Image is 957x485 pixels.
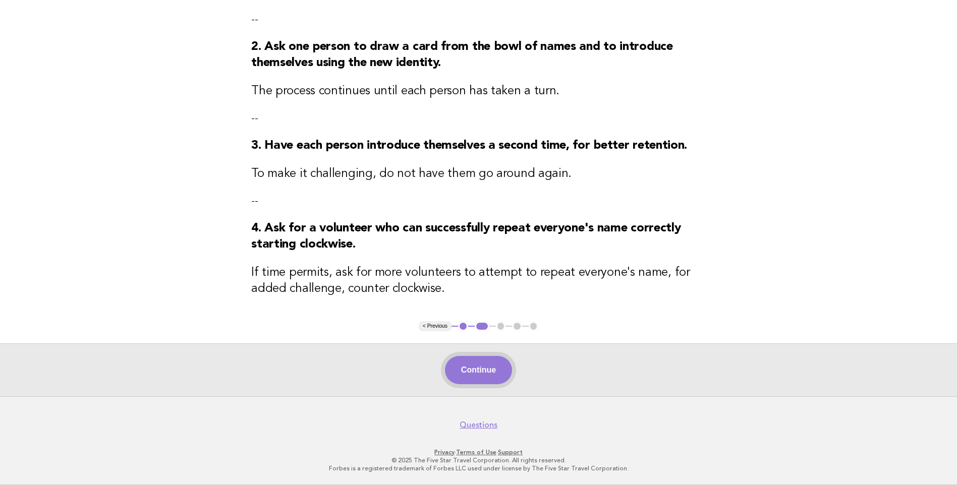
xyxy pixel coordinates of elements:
[498,449,523,456] a: Support
[460,420,497,430] a: Questions
[456,449,496,456] a: Terms of Use
[251,111,706,126] p: --
[170,464,787,472] p: Forbes is a registered trademark of Forbes LLC used under license by The Five Star Travel Corpora...
[251,140,687,152] strong: 3. Have each person introduce themselves a second time, for better retention.
[251,166,706,182] h3: To make it challenging, do not have them go around again.
[251,83,706,99] h3: The process continues until each person has taken a turn.
[170,456,787,464] p: © 2025 The Five Star Travel Corporation. All rights reserved.
[475,321,489,331] button: 2
[251,13,706,27] p: --
[445,356,512,384] button: Continue
[419,321,452,331] button: < Previous
[251,222,681,251] strong: 4. Ask for a volunteer who can successfully repeat everyone's name correctly starting clockwise.
[251,194,706,208] p: --
[251,41,672,69] strong: 2. Ask one person to draw a card from the bowl of names and to introduce themselves using the new...
[251,265,706,297] h3: If time permits, ask for more volunteers to attempt to repeat everyone's name, for added challeng...
[458,321,468,331] button: 1
[434,449,455,456] a: Privacy
[170,448,787,456] p: · ·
